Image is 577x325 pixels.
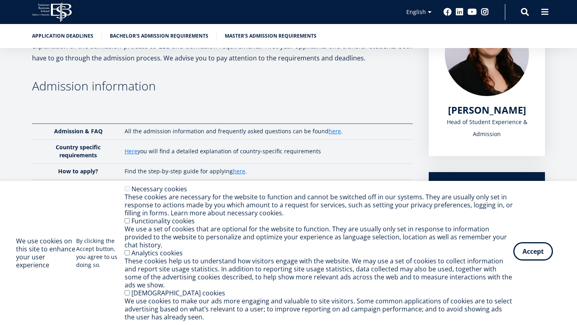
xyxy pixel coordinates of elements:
td: All the admission information and frequently asked questions can be found . [121,124,413,140]
p: By clicking the Accept button, you agree to us doing so. [76,237,125,269]
label: Necessary cookies [131,185,187,193]
div: These cookies are necessary for the website to function and cannot be switched off in our systems... [125,193,513,217]
a: Bachelor's admission requirements [110,32,208,40]
p: Find the step-by-step guide for applying . [125,167,405,175]
h2: We use cookies on this site to enhance your user experience [16,237,76,269]
span: [PERSON_NAME] [448,103,526,116]
button: Accept [513,242,553,261]
label: [DEMOGRAPHIC_DATA] cookies [131,289,225,297]
strong: How to apply? [58,167,98,175]
a: [PERSON_NAME] [448,104,526,116]
img: liina reimann [445,12,529,96]
h3: Admission information [32,80,413,92]
a: Application deadlines [32,32,93,40]
a: Here [125,147,137,155]
div: Head of Student Experience & Admission [445,116,529,140]
a: Linkedin [456,8,464,16]
a: here [329,127,341,135]
a: Facebook [444,8,452,16]
a: Master's admission requirements [225,32,317,40]
strong: Admission & FAQ [54,127,103,135]
a: Instagram [481,8,489,16]
label: Analytics cookies [131,249,183,257]
div: We use a set of cookies that are optional for the website to function. They are usually only set ... [125,225,513,249]
strong: Country specific requirements [56,143,101,159]
div: These cookies help us to understand how visitors engage with the website. We may use a set of coo... [125,257,513,289]
td: you will find a detailed explanation of country-specific requirements [121,140,413,164]
a: Youtube [468,8,477,16]
label: Functionality cookies [131,217,195,225]
a: here [233,167,245,175]
div: We use cookies to make our ads more engaging and valuable to site visitors. Some common applicati... [125,297,513,321]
